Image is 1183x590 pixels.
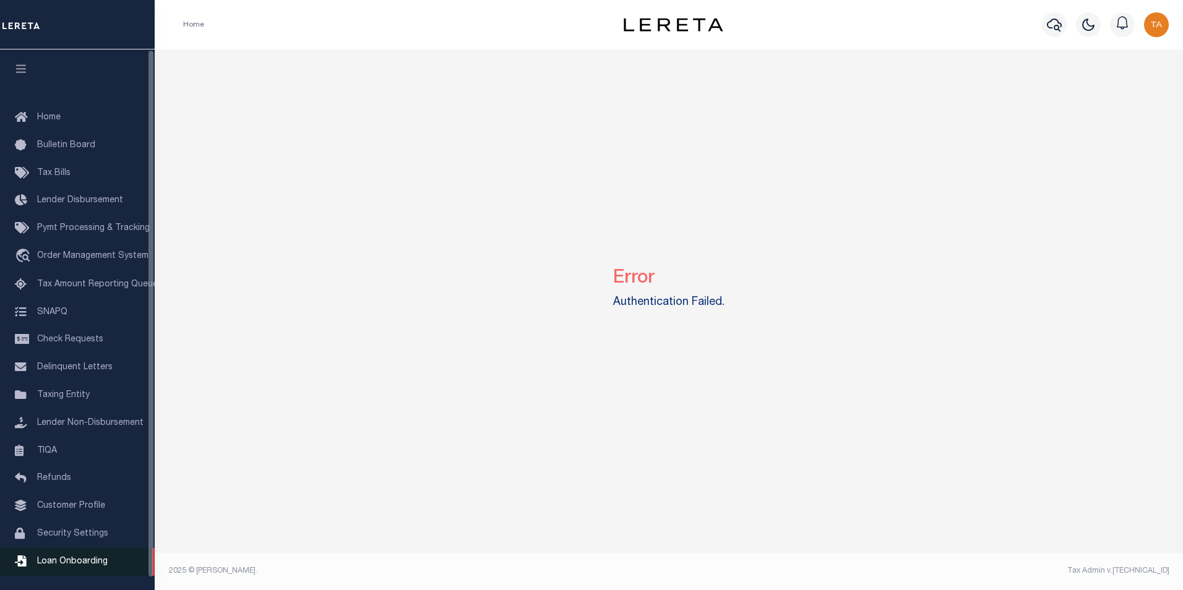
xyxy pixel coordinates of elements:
label: Authentication Failed. [613,294,725,311]
span: Tax Amount Reporting Queue [37,280,158,289]
span: SNAPQ [37,307,67,316]
span: Customer Profile [37,502,105,510]
span: Loan Onboarding [37,557,108,566]
span: Taxing Entity [37,391,90,400]
div: 2025 © [PERSON_NAME]. [160,565,669,576]
span: Home [37,113,61,122]
span: Delinquent Letters [37,363,113,372]
span: Order Management System [37,252,148,260]
li: Home [183,19,204,30]
span: Lender Disbursement [37,196,123,205]
span: Lender Non-Disbursement [37,419,144,427]
span: Tax Bills [37,169,71,177]
h2: Error [613,258,725,289]
span: TIQA [37,446,57,455]
div: Tax Admin v.[TECHNICAL_ID] [678,565,1169,576]
span: Check Requests [37,335,103,344]
img: logo-dark.svg [624,18,723,32]
span: Security Settings [37,529,108,538]
span: Bulletin Board [37,141,95,150]
img: svg+xml;base64,PHN2ZyB4bWxucz0iaHR0cDovL3d3dy53My5vcmcvMjAwMC9zdmciIHBvaW50ZXItZXZlbnRzPSJub25lIi... [1144,12,1169,37]
span: Refunds [37,474,71,482]
span: Pymt Processing & Tracking [37,224,150,233]
i: travel_explore [15,249,35,265]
